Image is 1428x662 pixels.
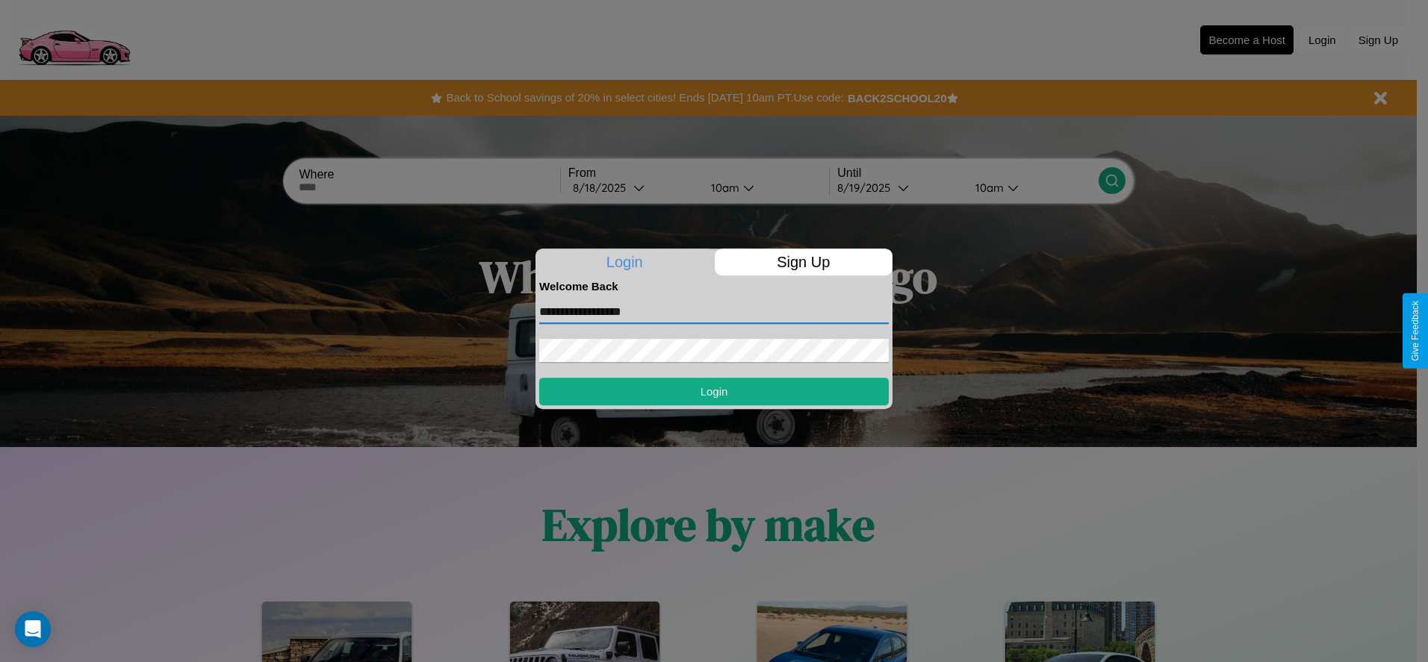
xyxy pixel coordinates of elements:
[15,611,51,647] div: Open Intercom Messenger
[539,378,889,405] button: Login
[539,280,889,293] h4: Welcome Back
[535,249,714,275] p: Login
[1410,301,1421,361] div: Give Feedback
[715,249,893,275] p: Sign Up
